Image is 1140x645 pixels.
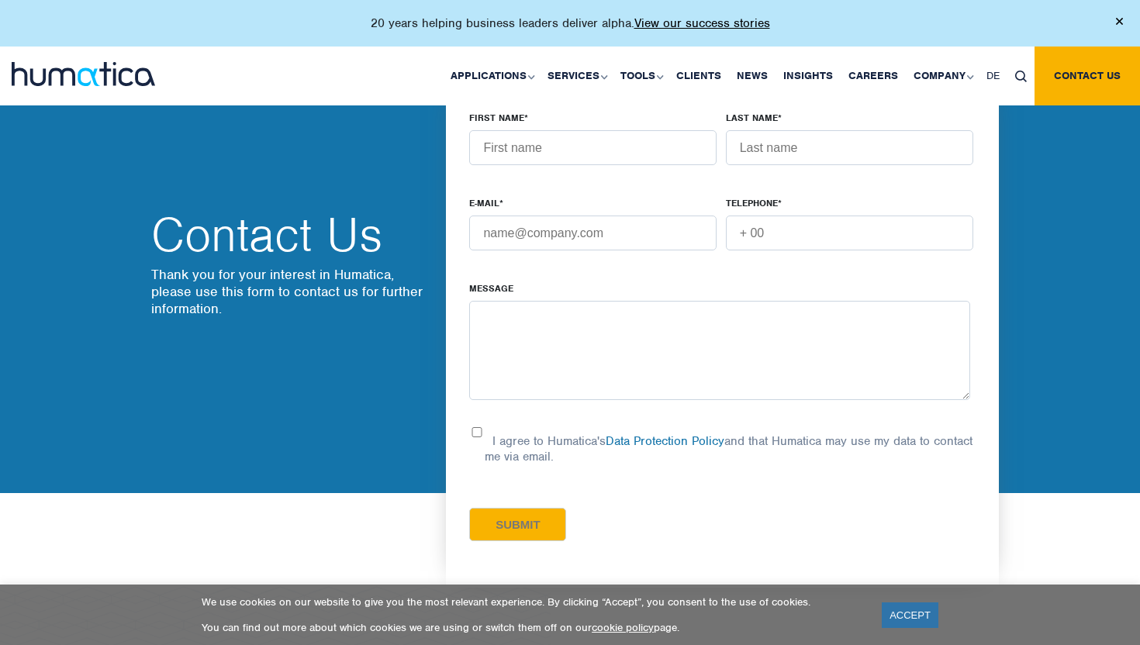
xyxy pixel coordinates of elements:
[443,47,540,105] a: Applications
[726,197,778,209] span: TELEPHONE
[371,16,770,31] p: 20 years helping business leaders deliver alpha.
[882,602,938,628] a: ACCEPT
[202,595,862,609] p: We use cookies on our website to give you the most relevant experience. By clicking “Accept”, you...
[986,69,1000,82] span: DE
[841,47,906,105] a: Careers
[979,47,1007,105] a: DE
[729,47,776,105] a: News
[469,112,524,124] span: FIRST NAME
[776,47,841,105] a: Insights
[1035,47,1140,105] a: Contact us
[613,47,668,105] a: Tools
[469,508,566,541] input: Submit
[469,282,513,295] span: Message
[540,47,613,105] a: Services
[202,621,862,634] p: You can find out more about which cookies we are using or switch them off on our page.
[726,216,973,250] input: + 00
[469,197,499,209] span: E-MAIL
[469,216,717,250] input: name@company.com
[12,62,155,86] img: logo
[606,433,724,449] a: Data Protection Policy
[726,112,778,124] span: LAST NAME
[592,621,654,634] a: cookie policy
[726,130,973,165] input: Last name
[634,16,770,31] a: View our success stories
[151,212,430,258] h2: Contact Us
[906,47,979,105] a: Company
[485,433,972,464] p: I agree to Humatica's and that Humatica may use my data to contact me via email.
[469,427,485,437] input: I agree to Humatica'sData Protection Policyand that Humatica may use my data to contact me via em...
[1015,71,1027,82] img: search_icon
[469,130,717,165] input: First name
[151,266,430,317] p: Thank you for your interest in Humatica, please use this form to contact us for further information.
[668,47,729,105] a: Clients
